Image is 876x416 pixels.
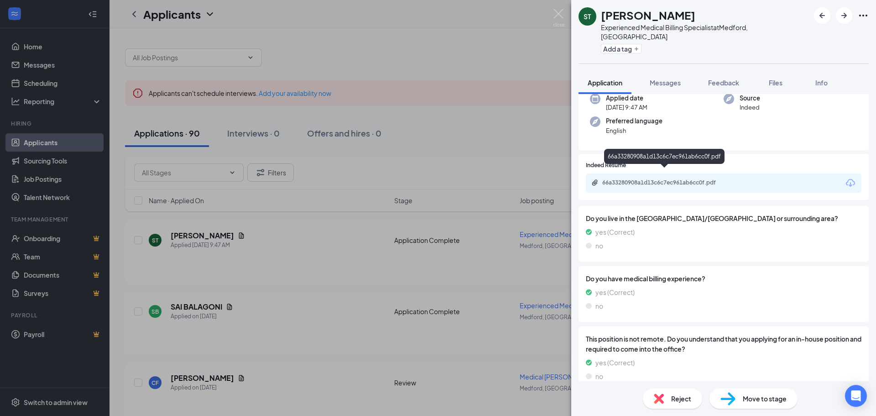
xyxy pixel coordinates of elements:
[671,394,691,404] span: Reject
[601,44,641,53] button: PlusAdd a tag
[817,10,828,21] svg: ArrowLeftNew
[586,213,861,223] span: Do you live in the [GEOGRAPHIC_DATA]/[GEOGRAPHIC_DATA] or surrounding area?
[708,79,739,87] span: Feedback
[595,227,635,237] span: yes (Correct)
[595,287,635,297] span: yes (Correct)
[740,103,760,112] span: Indeed
[595,241,603,251] span: no
[606,94,647,103] span: Applied date
[604,149,725,164] div: 66a33280908a1d13c6c7ec961ab6cc0f.pdf
[601,23,809,41] div: Experienced Medical Billing Specialist at Medford, [GEOGRAPHIC_DATA]
[606,126,662,135] span: English
[595,371,603,381] span: no
[845,385,867,407] div: Open Intercom Messenger
[606,116,662,126] span: Preferred language
[858,10,869,21] svg: Ellipses
[586,334,861,354] span: This position is not remote. Do you understand that you applying for an in-house position and req...
[815,79,828,87] span: Info
[845,178,856,189] svg: Download
[595,358,635,368] span: yes (Correct)
[601,7,695,23] h1: [PERSON_NAME]
[743,394,787,404] span: Move to stage
[595,301,603,311] span: no
[650,79,681,87] span: Messages
[584,12,591,21] div: ST
[814,7,830,24] button: ArrowLeftNew
[740,94,760,103] span: Source
[588,79,622,87] span: Application
[591,179,739,188] a: Paperclip66a33280908a1d13c6c7ec961ab6cc0f.pdf
[602,179,730,186] div: 66a33280908a1d13c6c7ec961ab6cc0f.pdf
[836,7,852,24] button: ArrowRight
[606,103,647,112] span: [DATE] 9:47 AM
[839,10,850,21] svg: ArrowRight
[634,46,639,52] svg: Plus
[586,274,861,284] span: Do you have medical billing experience?
[591,179,599,186] svg: Paperclip
[586,161,626,170] span: Indeed Resume
[769,79,782,87] span: Files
